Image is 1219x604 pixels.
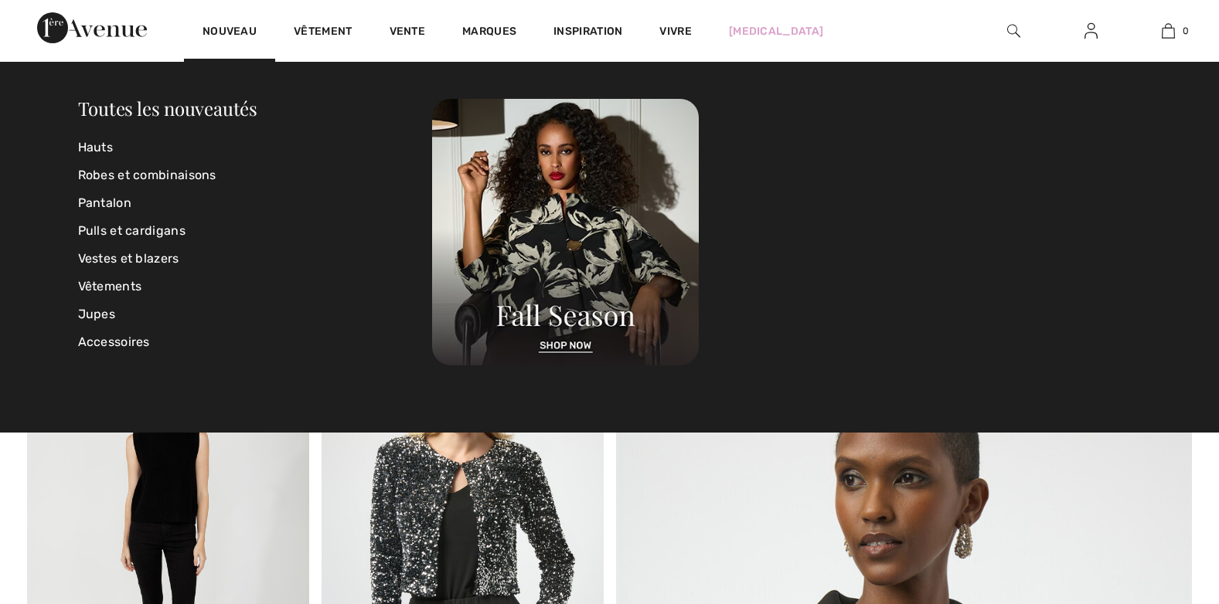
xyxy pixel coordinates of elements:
iframe: Opens a widget where you can find more information [1121,488,1204,527]
a: 0 [1130,22,1206,40]
a: Pulls et cardigans [78,217,433,245]
img: 250825120107_a8d8ca038cac6.jpg [432,99,699,365]
a: Nouveau [203,25,257,41]
a: Jupes [78,300,433,328]
span: Inspiration [553,25,622,41]
a: Toutes les nouveautés [78,96,257,120]
img: Mon sac [1162,22,1175,40]
a: Pantalon [78,189,433,217]
a: Sign In [1072,22,1110,41]
img: Mes infos [1085,22,1098,40]
a: Vestes et blazers [78,245,433,273]
a: Accessoires [78,328,433,356]
img: 1ère Avenue [37,12,147,43]
a: Marques [462,25,516,41]
a: Robes et combinaisons [78,161,433,189]
a: Vente [390,25,426,41]
a: Vêtement [294,25,352,41]
a: Vivre [659,23,692,39]
a: [MEDICAL_DATA] [729,23,823,39]
a: Vêtements [78,273,433,300]
span: 0 [1183,24,1189,38]
img: Rechercher sur le site Web [1007,22,1020,40]
a: Hauts [78,134,433,161]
